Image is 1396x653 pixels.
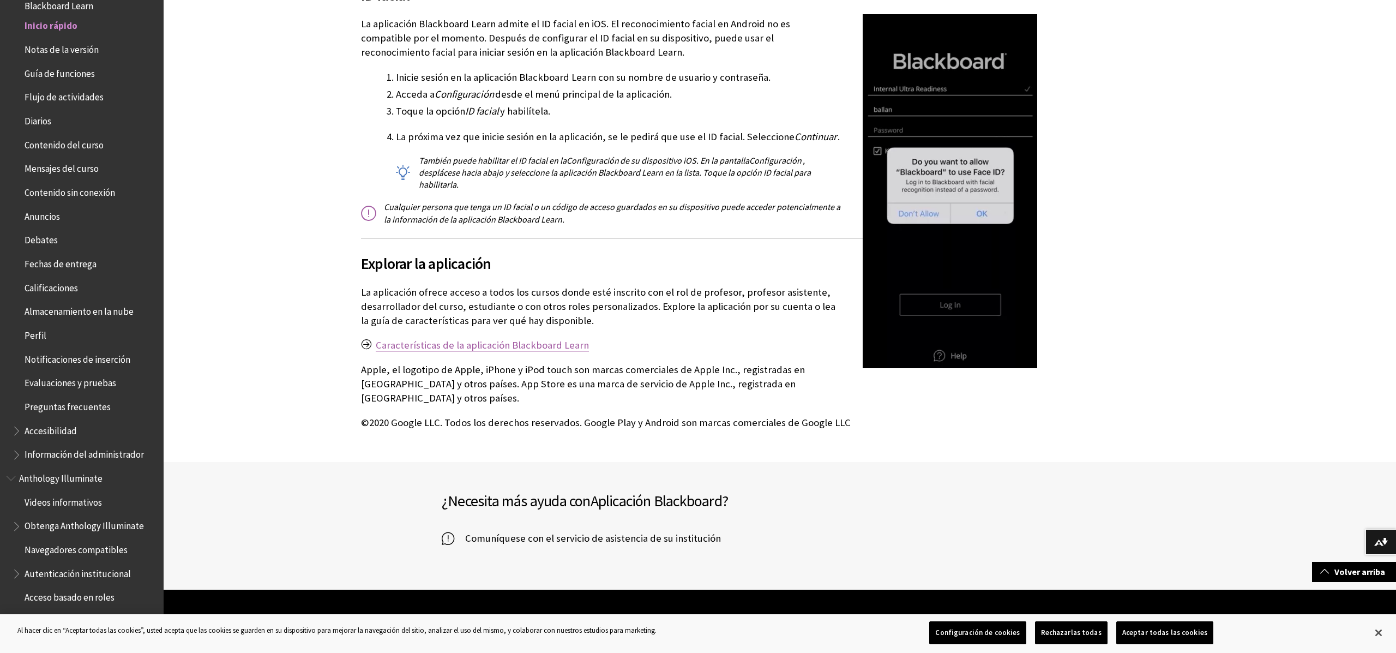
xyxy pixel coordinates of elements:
[25,64,95,79] span: Guía de funciones
[25,398,111,412] span: Preguntas frecuentes
[25,136,104,151] span: Contenido del curso
[454,530,721,547] span: Comuníquese con el servicio de asistencia de su institución
[396,70,1037,85] li: Inicie sesión en la aplicación Blackboard Learn con su nombre de usuario y contraseña.
[17,625,657,636] div: Al hacer clic en “Aceptar todas las cookies”, usted acepta que las cookies se guarden en su dispo...
[1367,621,1391,645] button: Cerrar
[25,255,97,269] span: Fechas de entrega
[361,17,1037,60] p: La aplicación Blackboard Learn admite el ID facial en iOS. El reconocimiento facial en Android no...
[396,104,1037,119] li: Toque la opción y habilítela.
[361,363,1037,406] p: Apple, el logotipo de Apple, iPhone y iPod touch son marcas comerciales de Apple Inc., registrada...
[25,112,51,127] span: Diarios
[25,40,99,55] span: Notas de la versión
[1035,621,1108,644] button: Rechazarlas todas
[25,17,77,32] span: Inicio rápido
[396,130,1037,144] p: La próxima vez que inicie sesión en la aplicación, se le pedirá que use el ID facial. Seleccione .
[25,279,78,293] span: Calificaciones
[25,160,99,175] span: Mensajes del curso
[567,155,619,166] span: Configuración
[25,612,99,627] span: Notas de la versión
[25,517,144,532] span: Obtenga Anthology Illuminate
[25,446,144,460] span: Información del administrador
[435,88,494,100] span: Configuración
[465,105,499,117] span: ID facial
[25,231,58,246] span: Debates
[25,207,60,222] span: Anuncios
[361,285,1037,328] p: La aplicación ofrece acceso a todos los cursos donde esté inscrito con el rol de profesor, profes...
[361,238,1037,275] h2: Explorar la aplicación
[442,530,721,547] a: Comuníquese con el servicio de asistencia de su institución
[1116,621,1213,644] button: Aceptar todas las cookies
[25,541,128,555] span: Navegadores compatibles
[396,87,1037,102] li: Acceda a desde el menú principal de la aplicación.
[25,589,115,603] span: Acceso basado en roles
[591,491,722,511] span: Aplicación Blackboard
[25,326,46,341] span: Perfil
[376,339,589,352] a: Características de la aplicación Blackboard Learn
[25,303,134,317] span: Almacenamiento en la nube
[749,155,802,166] span: Configuración
[795,130,837,143] span: Continuar
[361,416,1037,430] p: ©2020 Google LLC. Todos los derechos reservados. Google Play y Android son marcas comerciales de ...
[929,621,1026,644] button: Configuración de cookies
[25,350,130,365] span: Notificaciones de inserción
[25,565,131,579] span: Autenticación institucional
[361,201,1037,225] p: Cualquier persona que tenga un ID facial o un código de acceso guardados en su dispositivo puede ...
[25,88,104,103] span: Flujo de actividades
[25,422,77,436] span: Accesibilidad
[1312,562,1396,582] a: Volver arriba
[25,493,102,508] span: Videos informativos
[442,489,780,512] h2: ¿Necesita más ayuda con ?
[25,374,116,389] span: Evaluaciones y pruebas
[19,469,103,484] span: Anthology Illuminate
[25,183,115,198] span: Contenido sin conexión
[863,14,1037,368] img: The Face ID option is activated.
[396,154,1037,191] p: También puede habilitar el ID facial en la de su dispositivo iOS. En la pantalla , desplácese hac...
